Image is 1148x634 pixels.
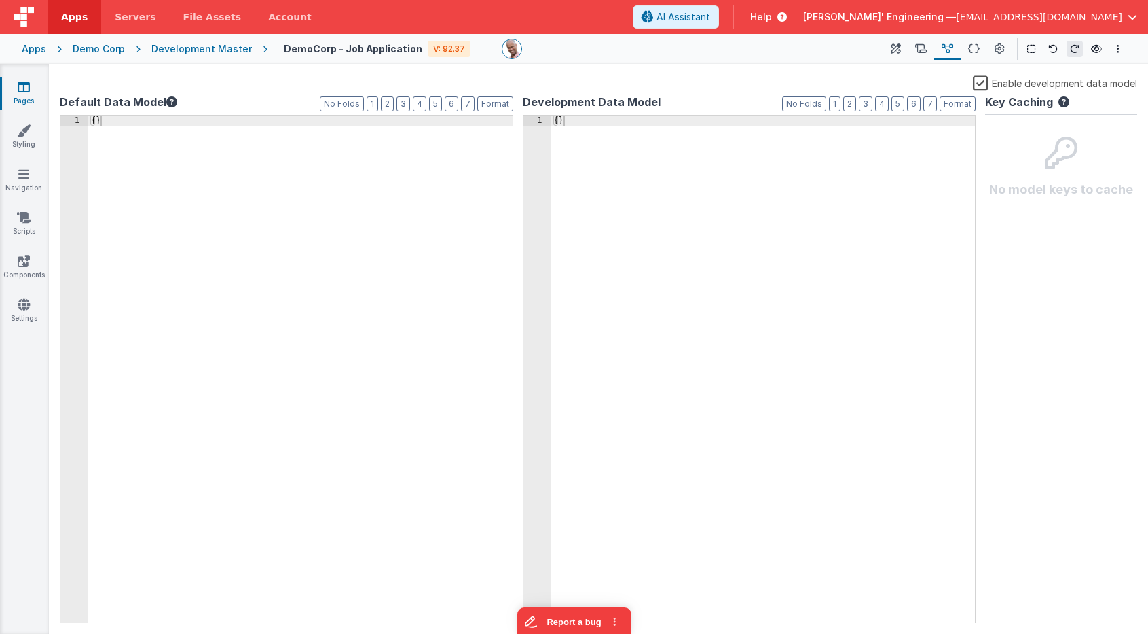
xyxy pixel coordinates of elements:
[633,5,719,29] button: AI Assistant
[956,10,1122,24] span: [EMAIL_ADDRESS][DOMAIN_NAME]
[985,96,1053,109] h4: Key Caching
[151,42,252,56] div: Development Master
[445,96,458,111] button: 6
[477,96,513,111] button: Format
[284,43,422,54] h4: DemoCorp - Job Application
[461,96,475,111] button: 7
[907,96,921,111] button: 6
[656,10,710,24] span: AI Assistant
[502,39,521,58] img: 11ac31fe5dc3d0eff3fbbbf7b26fa6e1
[61,10,88,24] span: Apps
[183,10,242,24] span: File Assets
[859,96,872,111] button: 3
[782,96,826,111] button: No Folds
[750,10,772,24] span: Help
[891,96,904,111] button: 5
[829,96,840,111] button: 1
[843,96,856,111] button: 2
[115,10,155,24] span: Servers
[73,42,125,56] div: Demo Corp
[367,96,378,111] button: 1
[940,96,976,111] button: Format
[803,10,1137,24] button: [PERSON_NAME]' Engineering — [EMAIL_ADDRESS][DOMAIN_NAME]
[396,96,410,111] button: 3
[22,42,46,56] div: Apps
[381,96,394,111] button: 2
[429,96,442,111] button: 5
[413,96,426,111] button: 4
[523,94,661,110] span: Development Data Model
[973,75,1137,90] label: Enable development data model
[320,96,364,111] button: No Folds
[60,116,88,126] div: 1
[60,94,177,110] button: Default Data Model
[428,41,470,57] div: V: 92.37
[1110,41,1126,57] button: Options
[523,116,551,126] div: 1
[803,10,956,24] span: [PERSON_NAME]' Engineering —
[923,96,937,111] button: 7
[989,180,1133,199] p: No model keys to cache
[875,96,889,111] button: 4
